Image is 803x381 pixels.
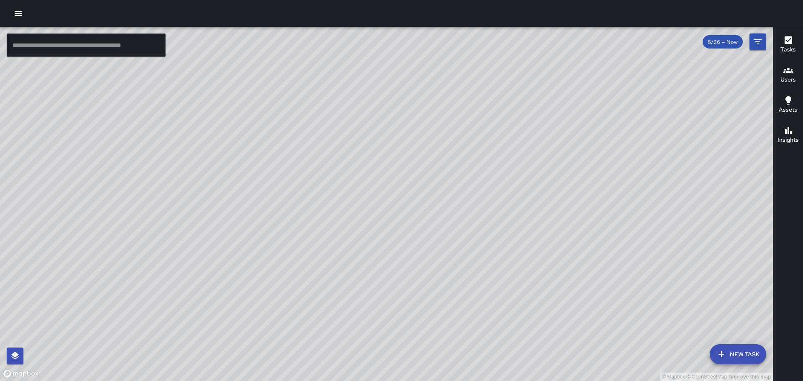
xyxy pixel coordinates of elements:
button: New Task [710,344,766,364]
h6: Assets [779,105,798,115]
button: Filters [749,33,766,50]
button: Users [773,60,803,90]
button: Tasks [773,30,803,60]
span: 8/26 — Now [703,38,743,46]
h6: Users [780,75,796,84]
button: Insights [773,120,803,151]
button: Assets [773,90,803,120]
h6: Insights [777,136,799,145]
h6: Tasks [780,45,796,54]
